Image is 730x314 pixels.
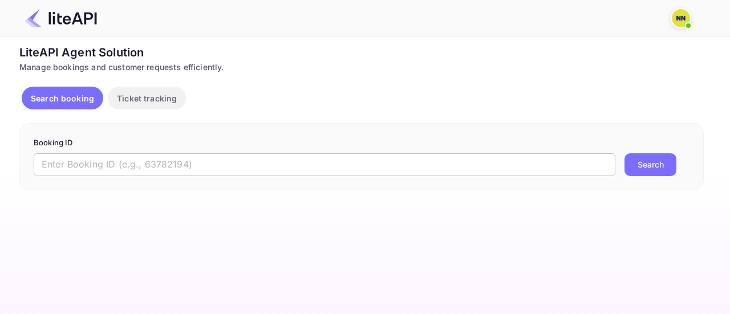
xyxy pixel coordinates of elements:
[672,9,690,27] img: N/A N/A
[34,137,690,149] p: Booking ID
[31,92,94,104] p: Search booking
[25,9,97,27] img: LiteAPI Logo
[19,61,704,73] div: Manage bookings and customer requests efficiently.
[34,153,615,176] input: Enter Booking ID (e.g., 63782194)
[19,44,704,61] div: LiteAPI Agent Solution
[117,92,177,104] p: Ticket tracking
[624,153,676,176] button: Search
